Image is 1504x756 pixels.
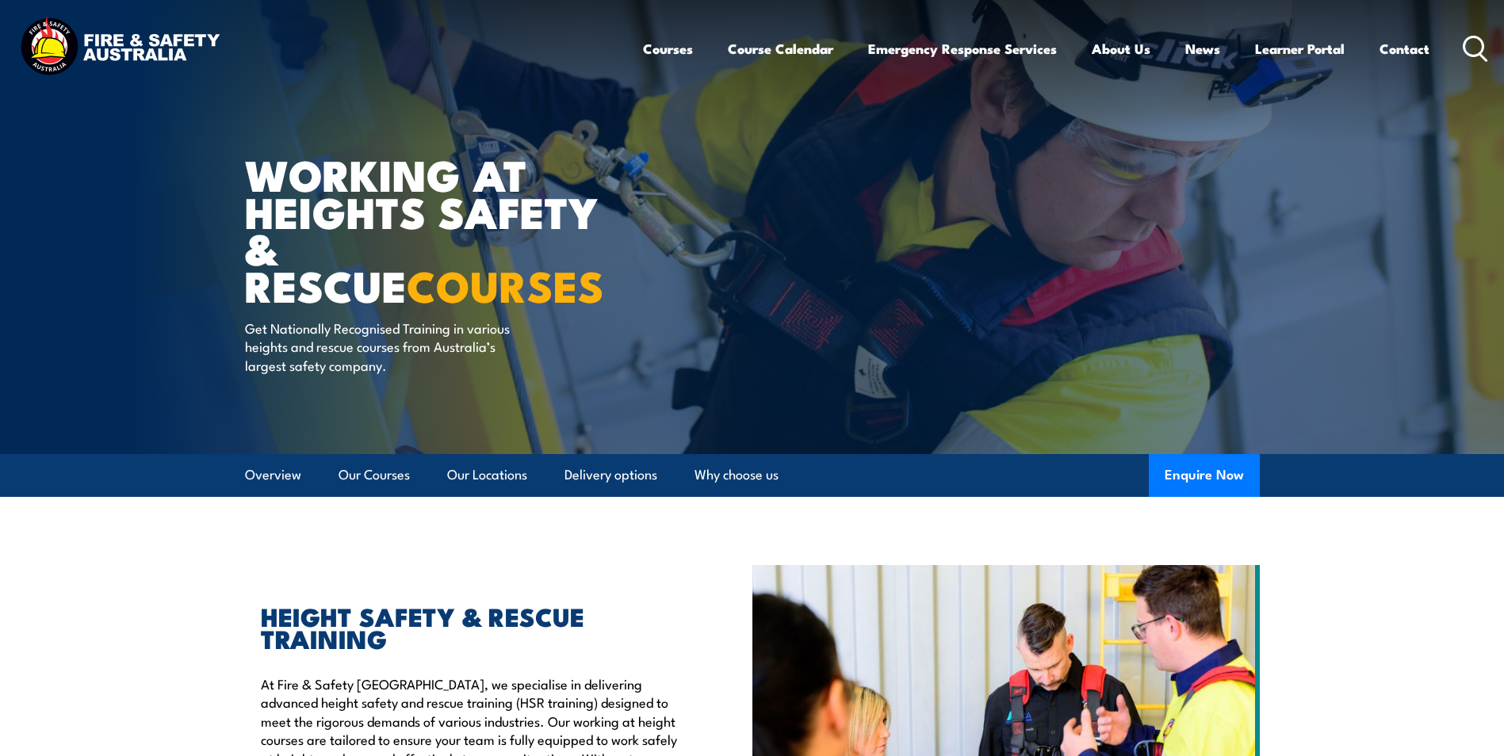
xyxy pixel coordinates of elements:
[407,251,604,317] strong: COURSES
[728,28,833,70] a: Course Calendar
[643,28,693,70] a: Courses
[339,454,410,496] a: Our Courses
[1149,454,1260,497] button: Enquire Now
[868,28,1057,70] a: Emergency Response Services
[564,454,657,496] a: Delivery options
[1380,28,1429,70] a: Contact
[245,454,301,496] a: Overview
[1255,28,1345,70] a: Learner Portal
[1092,28,1150,70] a: About Us
[447,454,527,496] a: Our Locations
[695,454,779,496] a: Why choose us
[245,319,534,374] p: Get Nationally Recognised Training in various heights and rescue courses from Australia’s largest...
[1185,28,1220,70] a: News
[245,155,637,304] h1: WORKING AT HEIGHTS SAFETY & RESCUE
[261,605,679,649] h2: HEIGHT SAFETY & RESCUE TRAINING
